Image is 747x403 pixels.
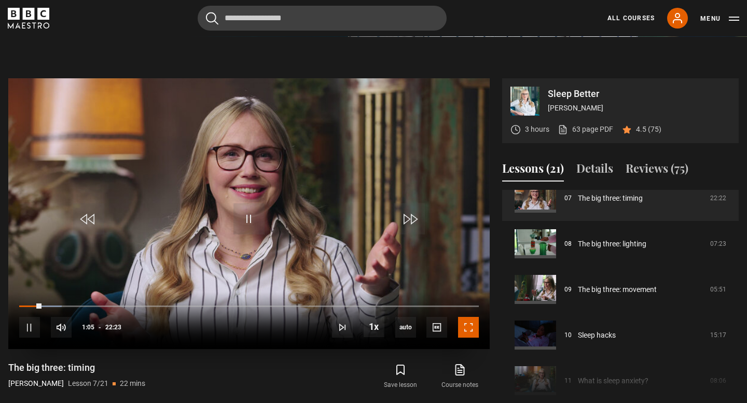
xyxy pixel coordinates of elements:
[458,317,479,338] button: Fullscreen
[105,318,121,337] span: 22:23
[19,305,479,308] div: Progress Bar
[364,316,384,337] button: Playback Rate
[68,378,108,389] p: Lesson 7/21
[548,89,730,99] p: Sleep Better
[578,284,657,295] a: The big three: movement
[578,330,616,341] a: Sleep hacks
[371,362,430,392] button: Save lesson
[8,8,49,29] svg: BBC Maestro
[502,160,564,182] button: Lessons (21)
[525,124,549,135] p: 3 hours
[548,103,730,114] p: [PERSON_NAME]
[578,193,643,204] a: The big three: timing
[19,317,40,338] button: Pause
[120,378,145,389] p: 22 mins
[99,324,101,331] span: -
[206,12,218,25] button: Submit the search query
[576,160,613,182] button: Details
[395,317,416,338] div: Current quality: 720p
[700,13,739,24] button: Toggle navigation
[426,317,447,338] button: Captions
[8,362,145,374] h1: The big three: timing
[578,239,646,249] a: The big three: lighting
[395,317,416,338] span: auto
[558,124,613,135] a: 63 page PDF
[8,78,490,349] video-js: Video Player
[431,362,490,392] a: Course notes
[636,124,661,135] p: 4.5 (75)
[626,160,688,182] button: Reviews (75)
[198,6,447,31] input: Search
[332,317,353,338] button: Next Lesson
[8,378,64,389] p: [PERSON_NAME]
[82,318,94,337] span: 1:05
[51,317,72,338] button: Mute
[607,13,655,23] a: All Courses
